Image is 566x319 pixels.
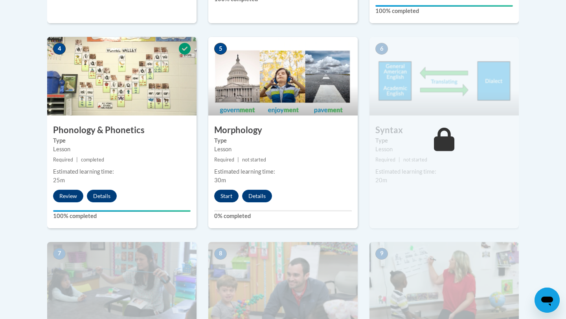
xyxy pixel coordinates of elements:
h3: Morphology [208,124,358,136]
span: 6 [375,43,388,55]
span: 20m [375,177,387,183]
span: 25m [53,177,65,183]
label: 100% completed [375,7,513,15]
div: Your progress [53,210,191,212]
h3: Syntax [369,124,519,136]
span: | [76,157,78,163]
span: 30m [214,177,226,183]
span: | [399,157,400,163]
label: 100% completed [53,212,191,220]
img: Course Image [208,37,358,115]
span: 8 [214,248,227,260]
button: Details [87,190,117,202]
span: 9 [375,248,388,260]
div: Lesson [214,145,352,154]
iframe: Button to launch messaging window [535,288,560,313]
div: Lesson [53,145,191,154]
span: Required [375,157,395,163]
label: 0% completed [214,212,352,220]
span: 5 [214,43,227,55]
span: completed [81,157,104,163]
span: | [237,157,239,163]
button: Start [214,190,239,202]
label: Type [375,136,513,145]
div: Estimated learning time: [53,167,191,176]
label: Type [214,136,352,145]
span: Required [53,157,73,163]
button: Details [242,190,272,202]
img: Course Image [47,37,197,115]
div: Lesson [375,145,513,154]
img: Course Image [369,37,519,115]
span: 7 [53,248,66,260]
div: Your progress [375,5,513,7]
span: not started [242,157,266,163]
div: Estimated learning time: [375,167,513,176]
div: Estimated learning time: [214,167,352,176]
span: not started [403,157,427,163]
span: Required [214,157,234,163]
label: Type [53,136,191,145]
span: 4 [53,43,66,55]
h3: Phonology & Phonetics [47,124,197,136]
button: Review [53,190,83,202]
